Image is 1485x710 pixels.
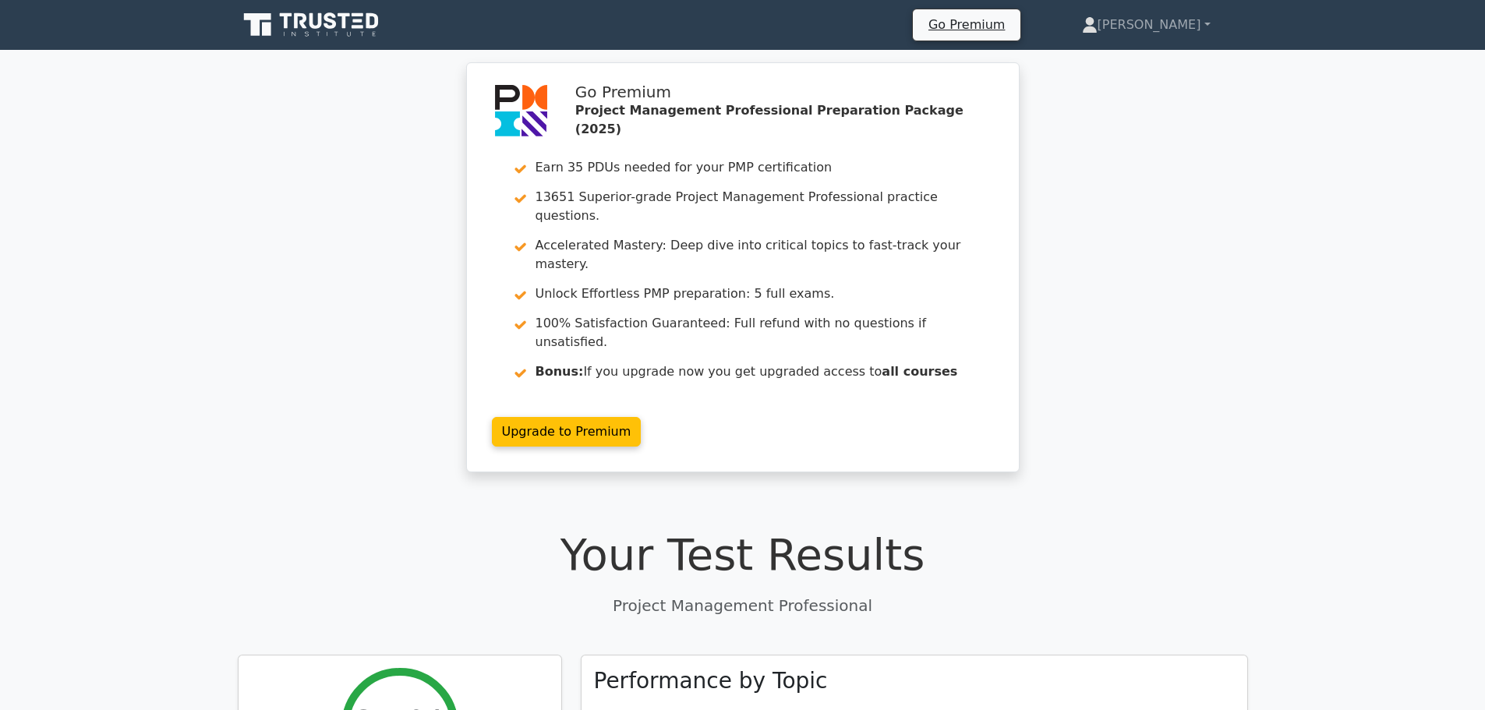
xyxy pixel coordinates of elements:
h3: Performance by Topic [594,668,828,694]
p: Project Management Professional [238,594,1248,617]
a: [PERSON_NAME] [1045,9,1248,41]
a: Go Premium [919,14,1014,35]
h1: Your Test Results [238,528,1248,581]
a: Upgrade to Premium [492,417,642,447]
